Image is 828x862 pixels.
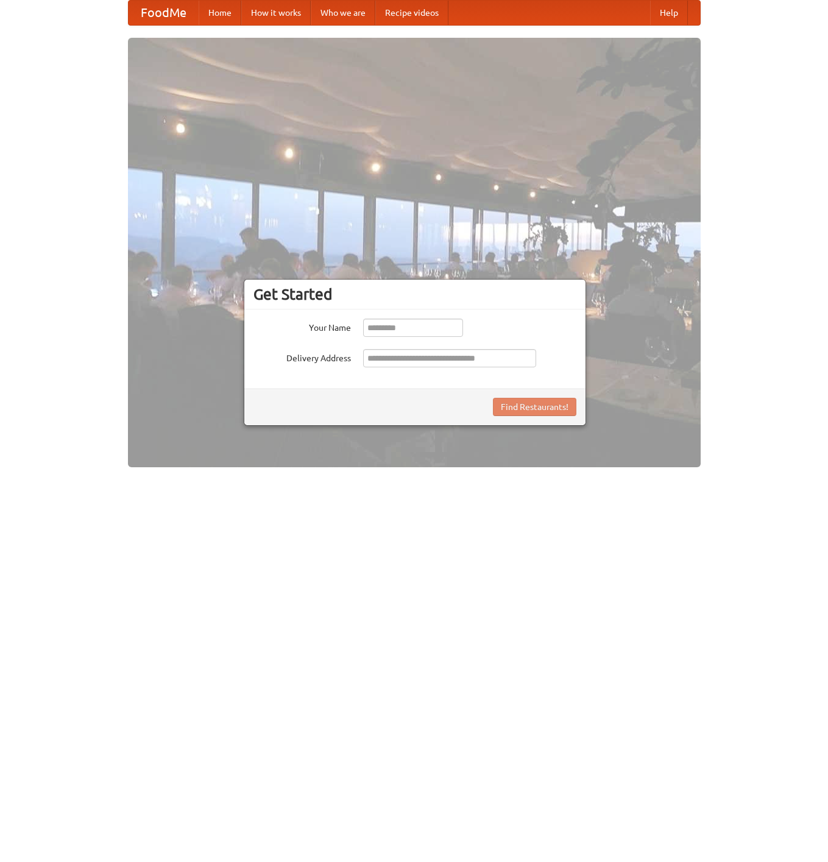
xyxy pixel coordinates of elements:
[650,1,688,25] a: Help
[253,319,351,334] label: Your Name
[199,1,241,25] a: Home
[253,349,351,364] label: Delivery Address
[311,1,375,25] a: Who we are
[253,285,576,303] h3: Get Started
[493,398,576,416] button: Find Restaurants!
[129,1,199,25] a: FoodMe
[375,1,448,25] a: Recipe videos
[241,1,311,25] a: How it works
